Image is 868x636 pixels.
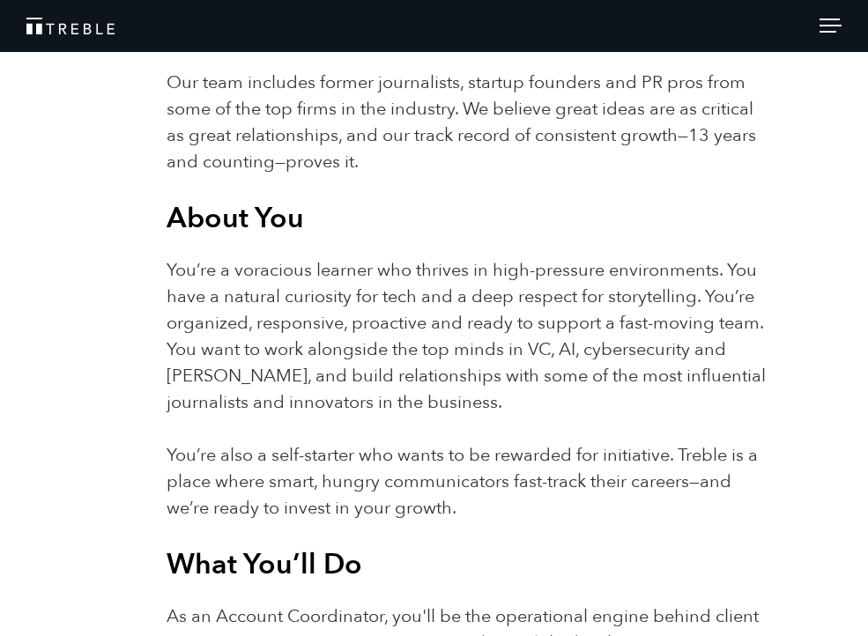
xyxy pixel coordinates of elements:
img: Treble logo [26,18,115,34]
b: About You [167,199,304,238]
b: What You’ll Do [167,545,362,584]
span: You’re also a self-starter who wants to be rewarded for initiative. Treble is a place where smart... [167,443,758,520]
a: Treble Homepage [26,18,842,34]
span: You’re a voracious learner who thrives in high-pressure environments. You have a natural curiosit... [167,258,766,414]
span: Our team includes former journalists, startup founders and PR pros from some of the top firms in ... [167,70,756,174]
